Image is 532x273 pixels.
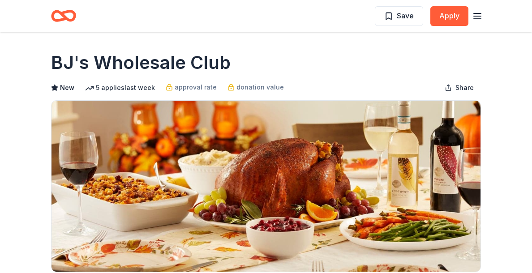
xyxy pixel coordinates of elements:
[236,82,284,93] span: donation value
[51,50,231,75] h1: BJ's Wholesale Club
[430,6,468,26] button: Apply
[60,82,74,93] span: New
[175,82,217,93] span: approval rate
[51,101,481,272] img: Image for BJ's Wholesale Club
[51,5,76,26] a: Home
[438,79,481,97] button: Share
[227,82,284,93] a: donation value
[166,82,217,93] a: approval rate
[397,10,414,21] span: Save
[455,82,474,93] span: Share
[85,82,155,93] div: 5 applies last week
[375,6,423,26] button: Save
